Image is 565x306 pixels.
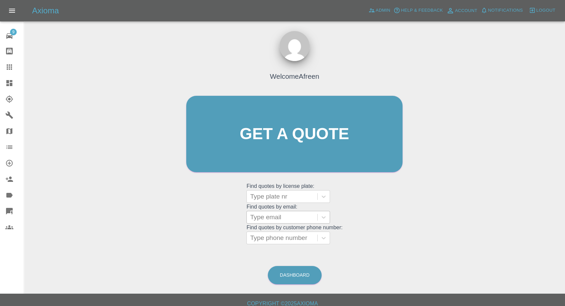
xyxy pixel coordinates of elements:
button: Logout [527,5,557,16]
grid: Find quotes by customer phone number: [246,225,342,244]
h5: Axioma [32,5,59,16]
a: Dashboard [268,266,322,284]
a: Admin [367,5,392,16]
h4: Welcome Afreen [270,71,319,81]
button: Help & Feedback [392,5,444,16]
a: Account [445,5,479,16]
img: ... [279,31,310,61]
span: Admin [376,7,390,14]
grid: Find quotes by email: [246,204,342,224]
span: Help & Feedback [401,7,443,14]
span: Notifications [488,7,523,14]
a: Get a quote [186,96,403,172]
button: Notifications [479,5,525,16]
span: Logout [536,7,555,14]
button: Open drawer [4,3,20,19]
grid: Find quotes by license plate: [246,183,342,203]
span: Account [455,7,477,15]
span: 9 [10,29,17,35]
